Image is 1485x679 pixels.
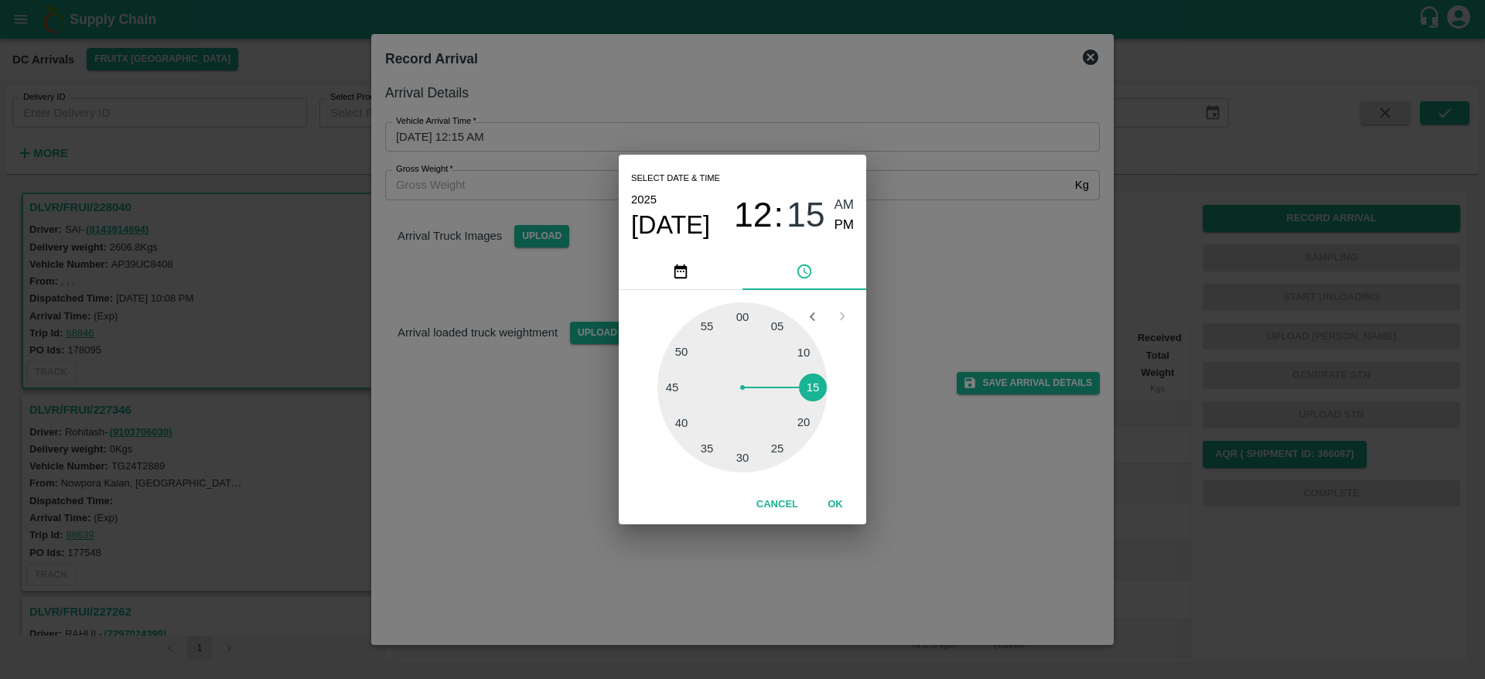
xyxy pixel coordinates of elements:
[742,253,866,290] button: pick time
[631,167,720,190] span: Select date & time
[774,195,783,236] span: :
[734,195,773,235] span: 12
[750,491,804,518] button: Cancel
[811,491,860,518] button: OK
[631,210,710,241] button: [DATE]
[835,215,855,236] button: PM
[797,302,827,331] button: Open previous view
[787,195,825,235] span: 15
[631,189,657,210] button: 2025
[787,195,825,236] button: 15
[835,195,855,216] button: AM
[619,253,742,290] button: pick date
[734,195,773,236] button: 12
